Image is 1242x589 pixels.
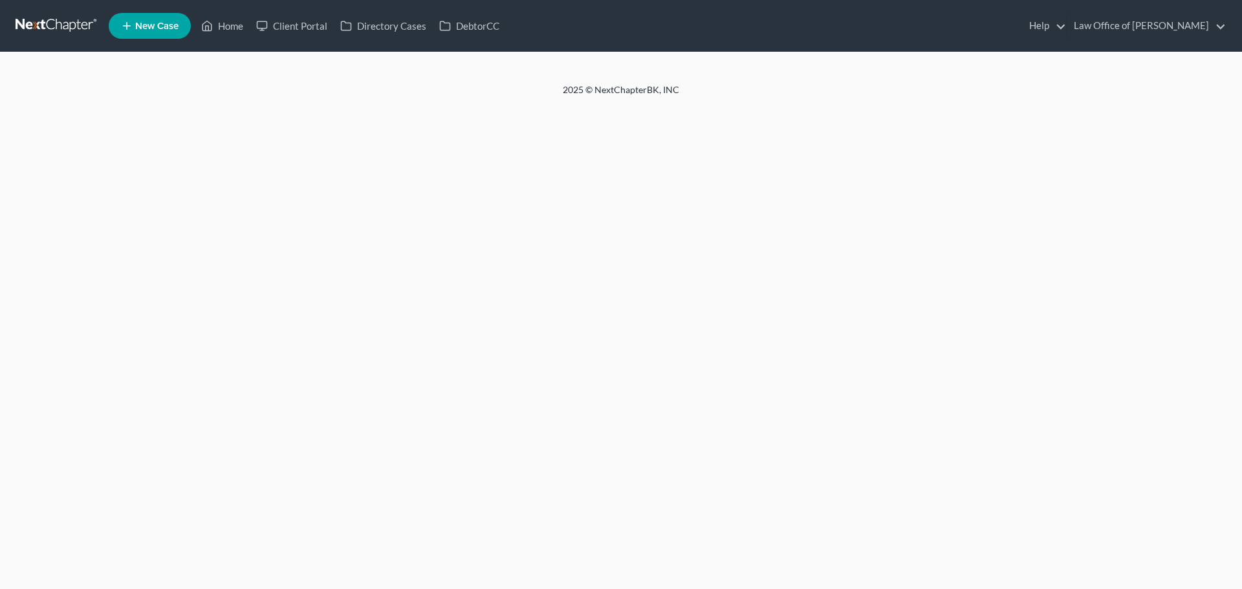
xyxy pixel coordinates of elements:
[433,14,506,37] a: DebtorCC
[1023,14,1066,37] a: Help
[250,14,334,37] a: Client Portal
[1067,14,1226,37] a: Law Office of [PERSON_NAME]
[252,83,990,107] div: 2025 © NextChapterBK, INC
[195,14,250,37] a: Home
[334,14,433,37] a: Directory Cases
[109,13,191,39] new-legal-case-button: New Case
